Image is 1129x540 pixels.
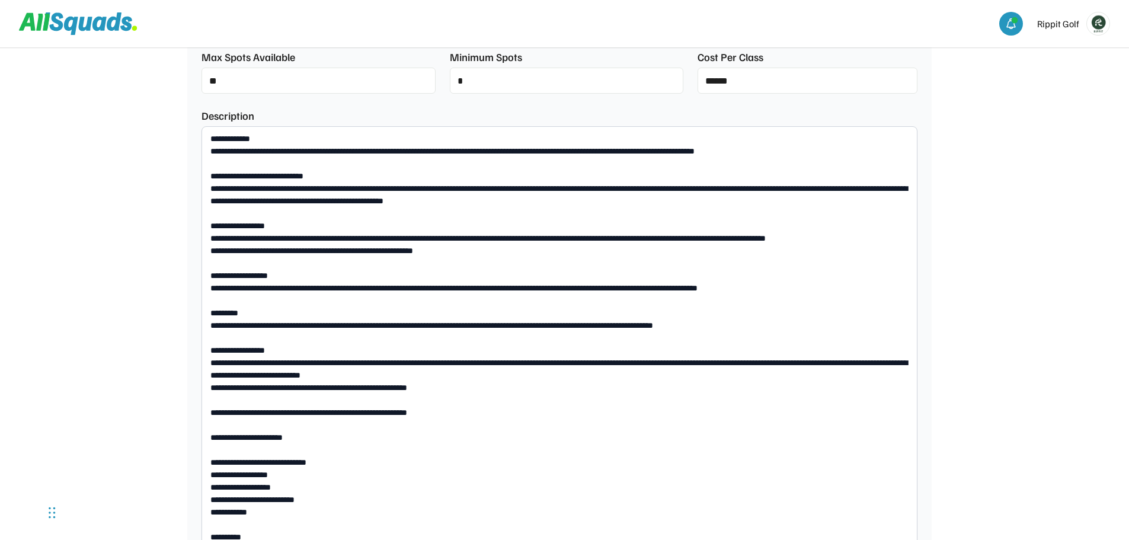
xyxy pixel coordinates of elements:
[1087,12,1109,35] img: Rippitlogov2_green.png
[1037,17,1079,31] div: Rippit Golf
[698,49,763,65] div: Cost Per Class
[1005,18,1017,30] img: bell-03%20%281%29.svg
[202,108,254,124] div: Description
[450,49,522,65] div: Minimum Spots
[202,49,295,65] div: Max Spots Available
